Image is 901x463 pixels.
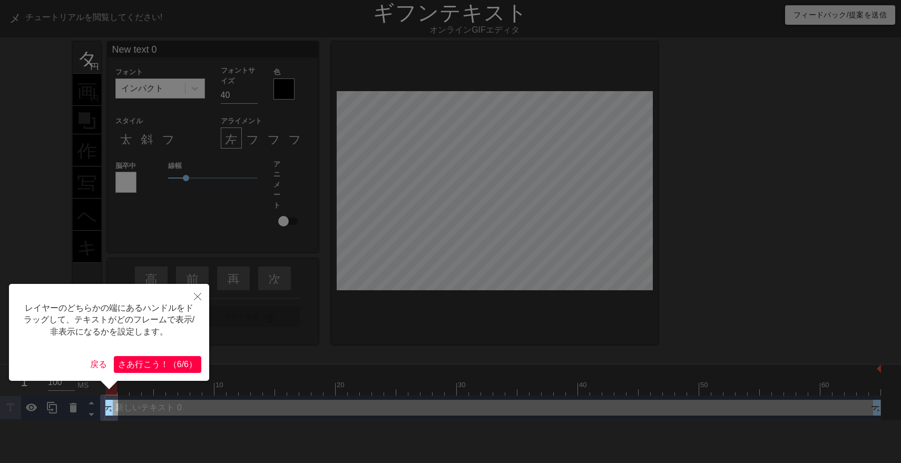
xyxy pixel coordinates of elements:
[160,360,169,369] font: ！
[90,360,107,369] font: 戻る
[114,356,201,373] button: さあ行こう！
[189,360,197,369] font: ）
[86,356,111,373] button: 戻る
[169,360,177,369] font: （
[186,284,209,308] button: 近い
[177,360,189,369] font: 6/6
[152,360,160,369] font: う
[24,303,194,336] font: レイヤーのどちらかの端にあるハンドルをドラッグして、テキストがどのフレームで表示/非表示になるかを設定します。
[118,360,152,369] font: さあ行こ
